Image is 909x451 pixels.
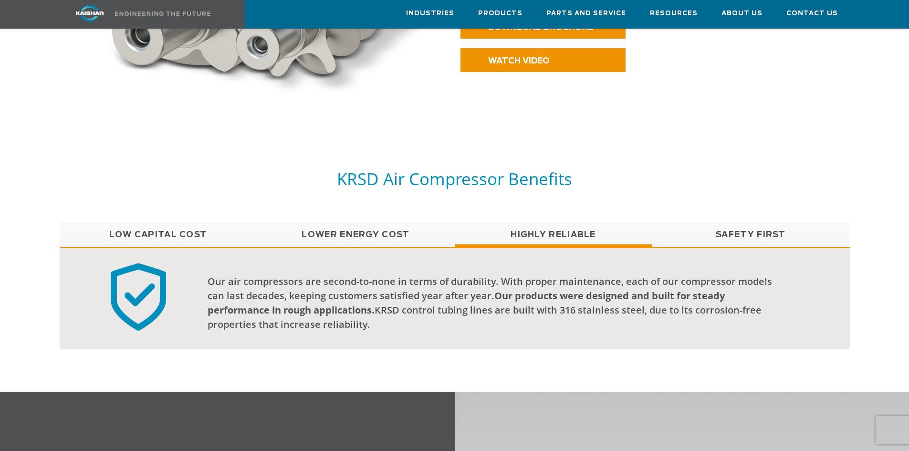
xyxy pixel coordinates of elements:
[721,0,763,26] a: About Us
[115,11,210,16] img: Engineering the future
[786,8,838,19] span: Contact Us
[54,5,125,21] img: kaishan logo
[488,23,593,31] span: DOWNLOAD BROCHURE
[546,8,626,19] span: Parts and Service
[721,8,763,19] span: About Us
[455,223,652,247] a: Highly Reliable
[60,223,257,247] a: Low Capital Cost
[60,247,850,349] div: Highly Reliable
[546,0,626,26] a: Parts and Service
[786,0,838,26] a: Contact Us
[208,274,786,332] div: Our air compressors are second-to-none in terms of durability. With proper maintenance, each of o...
[460,48,626,72] a: WATCH VIDEO
[60,168,850,189] h5: KRSD Air Compressor Benefits
[406,0,454,26] a: Industries
[478,0,522,26] a: Products
[406,8,454,19] span: Industries
[101,262,176,331] img: reliable badge
[650,0,698,26] a: Resources
[257,223,455,247] a: Lower Energy Cost
[652,223,850,247] a: Safety First
[478,8,522,19] span: Products
[488,57,550,65] span: WATCH VIDEO
[650,8,698,19] span: Resources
